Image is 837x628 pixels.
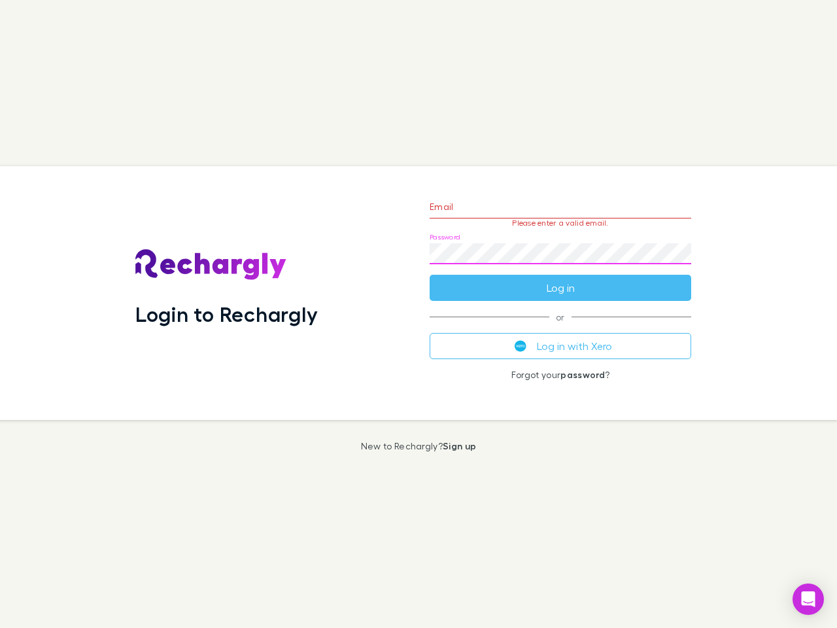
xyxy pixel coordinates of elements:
[361,441,477,451] p: New to Rechargly?
[515,340,526,352] img: Xero's logo
[430,370,691,380] p: Forgot your ?
[793,584,824,615] div: Open Intercom Messenger
[430,317,691,317] span: or
[430,218,691,228] p: Please enter a valid email.
[430,333,691,359] button: Log in with Xero
[430,232,460,242] label: Password
[443,440,476,451] a: Sign up
[560,369,605,380] a: password
[135,249,287,281] img: Rechargly's Logo
[135,302,318,326] h1: Login to Rechargly
[430,275,691,301] button: Log in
